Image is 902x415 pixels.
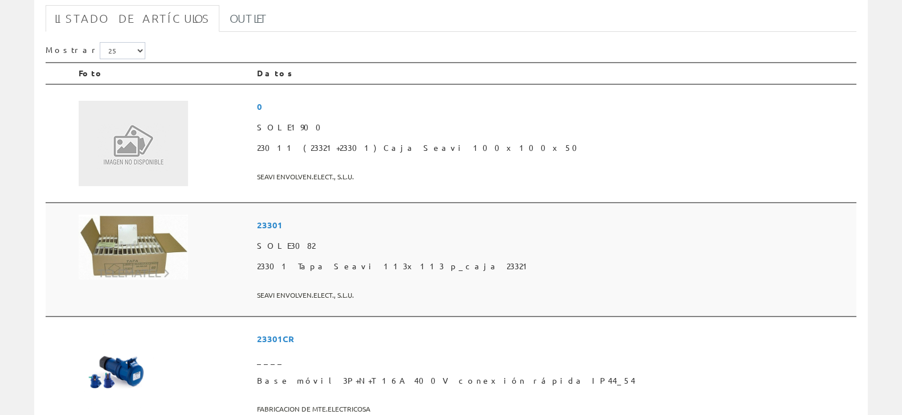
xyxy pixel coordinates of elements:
a: Listado de artículos [46,5,219,32]
span: SEAVI ENVOLVEN.ELECT., S.L.U. [257,167,852,186]
span: 0 [257,96,852,117]
th: Datos [252,63,856,84]
label: Mostrar [46,42,145,59]
img: Foto artículo Base móvil 3P+N+T 16A 400V conexión rápida IP44_54 (150x150) [79,328,164,414]
a: Outlet [221,5,277,32]
span: SEAVI ENVOLVEN.ELECT., S.L.U. [257,286,852,305]
span: SOLE1900 [257,117,852,138]
span: SOLE3082 [257,236,852,256]
img: Sin Imagen Disponible [79,101,188,186]
th: Foto [74,63,252,84]
span: 23011 (23321+23301) Caja Seavi 100x100x50 [257,138,852,158]
span: 23301CR [257,328,852,350]
span: Base móvil 3P+N+T 16A 400V conexión rápida IP44_54 [257,371,852,391]
span: ____ [257,350,852,371]
span: 23301 [257,215,852,236]
img: Foto artículo 23301 Tapa Seavi 113x113 p_caja 23321 (192x114.816) [79,215,188,280]
span: 23301 Tapa Seavi 113x113 p_caja 23321 [257,256,852,277]
select: Mostrar [100,42,145,59]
